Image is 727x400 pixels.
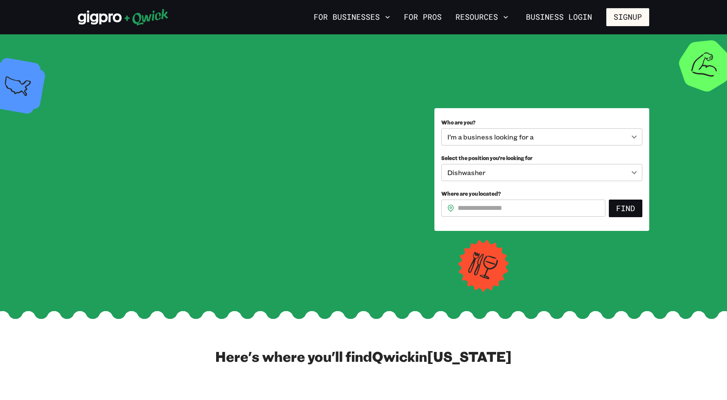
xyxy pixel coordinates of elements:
button: For Businesses [310,10,394,24]
button: Resources [452,10,512,24]
div: Dishwasher [441,164,642,181]
button: Signup [606,8,649,26]
div: I’m a business looking for a [441,128,642,145]
span: Who are you? [441,119,476,126]
button: Find [609,200,642,218]
h2: Here's where you'll find Qwick in [US_STATE] [215,348,512,365]
a: For Pros [400,10,445,24]
a: Business Login [519,8,599,26]
span: Where are you located? [441,190,501,197]
span: Select the position you’re looking for [441,155,532,161]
